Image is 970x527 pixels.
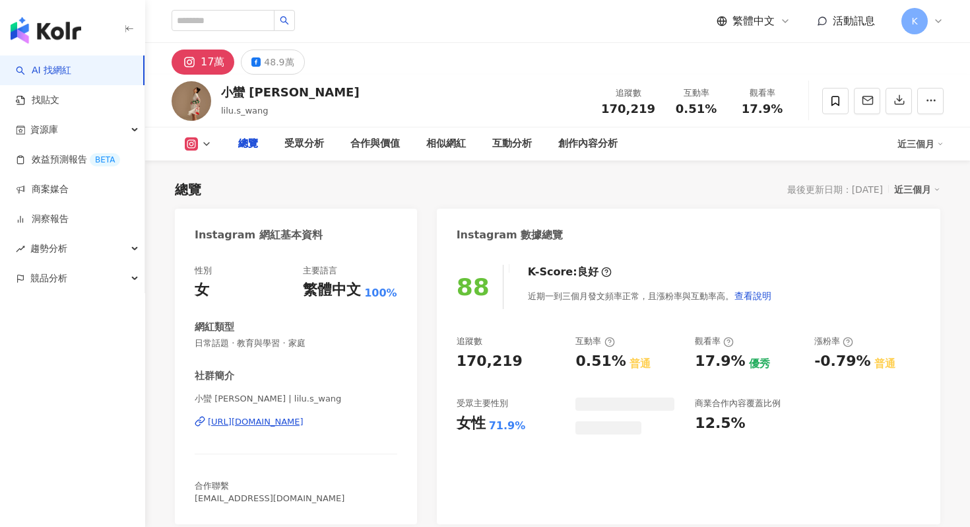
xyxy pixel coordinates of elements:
[489,419,526,433] div: 71.9%
[787,184,883,195] div: 最後更新日期：[DATE]
[575,335,614,347] div: 互動率
[16,183,69,196] a: 商案媒合
[221,84,360,100] div: 小蠻 [PERSON_NAME]
[201,53,224,71] div: 17萬
[575,351,626,372] div: 0.51%
[742,102,783,116] span: 17.9%
[195,228,323,242] div: Instagram 網紅基本資料
[695,398,781,409] div: 商業合作內容覆蓋比例
[195,337,397,349] span: 日常話題 · 教育與學習 · 家庭
[280,16,289,25] span: search
[814,335,853,347] div: 漲粉率
[175,180,201,199] div: 總覽
[457,398,508,409] div: 受眾主要性別
[601,87,655,100] div: 追蹤數
[264,53,294,71] div: 48.9萬
[221,106,269,116] span: lilu.s_wang
[734,291,771,301] span: 查看說明
[695,351,745,372] div: 17.9%
[695,335,734,347] div: 觀看率
[630,357,651,371] div: 普通
[457,413,486,434] div: 女性
[676,102,717,116] span: 0.51%
[911,14,917,28] span: K
[195,320,234,334] div: 網紅類型
[241,50,304,75] button: 48.9萬
[732,14,775,28] span: 繁體中文
[734,283,772,309] button: 查看說明
[749,357,770,371] div: 優秀
[601,102,655,116] span: 170,219
[814,351,870,372] div: -0.79%
[195,416,397,428] a: [URL][DOMAIN_NAME]
[195,280,209,300] div: 女
[426,136,466,152] div: 相似網紅
[492,136,532,152] div: 互動分析
[238,136,258,152] div: 總覽
[11,17,81,44] img: logo
[457,228,564,242] div: Instagram 數據總覽
[457,335,482,347] div: 追蹤數
[894,181,940,198] div: 近三個月
[558,136,618,152] div: 創作內容分析
[737,87,787,100] div: 觀看率
[671,87,721,100] div: 互動率
[528,283,772,309] div: 近期一到三個月發文頻率正常，且漲粉率與互動率高。
[195,265,212,277] div: 性別
[16,244,25,254] span: rise
[457,273,490,300] div: 88
[208,416,304,428] div: [URL][DOMAIN_NAME]
[833,15,875,27] span: 活動訊息
[303,280,361,300] div: 繁體中文
[195,369,234,383] div: 社群簡介
[577,265,598,279] div: 良好
[874,357,895,371] div: 普通
[30,263,67,293] span: 競品分析
[364,286,397,300] span: 100%
[30,115,58,145] span: 資源庫
[30,234,67,263] span: 趨勢分析
[195,481,344,503] span: 合作聯繫 [EMAIL_ADDRESS][DOMAIN_NAME]
[172,81,211,121] img: KOL Avatar
[172,50,234,75] button: 17萬
[457,351,523,372] div: 170,219
[16,213,69,226] a: 洞察報告
[16,94,59,107] a: 找貼文
[897,133,944,155] div: 近三個月
[284,136,324,152] div: 受眾分析
[16,153,120,166] a: 效益預測報告BETA
[303,265,337,277] div: 主要語言
[195,393,397,405] span: 小蠻 [PERSON_NAME] | lilu.s_wang
[695,413,745,434] div: 12.5%
[350,136,400,152] div: 合作與價值
[16,64,71,77] a: searchAI 找網紅
[528,265,612,279] div: K-Score :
